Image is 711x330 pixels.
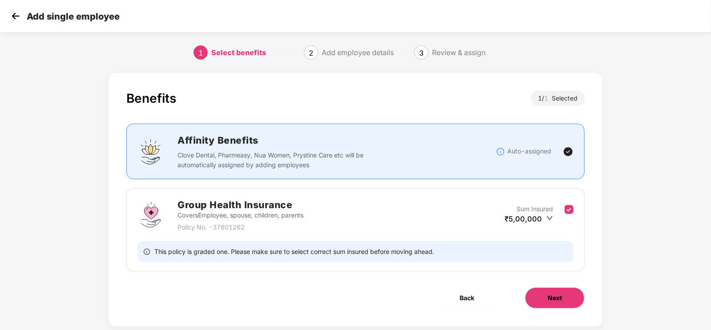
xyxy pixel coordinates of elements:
h2: Affinity Benefits [178,133,496,148]
img: svg+xml;base64,PHN2ZyBpZD0iSW5mb18tXzMyeDMyIiBkYXRhLW5hbWU9IkluZm8gLSAzMngzMiIgeG1sbnM9Imh0dHA6Ly... [496,147,505,156]
h2: Group Health Insurance [178,197,303,212]
span: info-circle [144,247,150,256]
div: 1 / Selected [531,91,585,106]
div: Select benefits [211,45,266,60]
p: Covers Employee, spouse, children, parents [178,210,303,220]
img: svg+xml;base64,PHN2ZyB4bWxucz0iaHR0cDovL3d3dy53My5vcmcvMjAwMC9zdmciIHdpZHRoPSIzMCIgaGVpZ2h0PSIzMC... [9,9,22,23]
p: Policy No. - 37601262 [178,222,303,232]
span: This policy is graded one. Please make sure to select correct sum insured before moving ahead. [154,247,434,256]
span: Next [548,293,562,303]
img: svg+xml;base64,PHN2ZyBpZD0iQWZmaW5pdHlfQmVuZWZpdHMiIGRhdGEtbmFtZT0iQWZmaW5pdHkgQmVuZWZpdHMiIHhtbG... [137,138,164,165]
button: Back [437,287,497,309]
span: 1 [544,94,552,102]
p: Sum Insured [517,204,553,214]
p: Auto-assigned [507,146,551,156]
button: Next [525,287,585,309]
div: Benefits [126,91,176,106]
img: svg+xml;base64,PHN2ZyBpZD0iVGljay0yNHgyNCIgeG1sbnM9Imh0dHA6Ly93d3cudzMub3JnLzIwMDAvc3ZnIiB3aWR0aD... [563,146,574,157]
span: Back [460,293,474,303]
img: svg+xml;base64,PHN2ZyBpZD0iR3JvdXBfSGVhbHRoX0luc3VyYW5jZSIgZGF0YS1uYW1lPSJHcm91cCBIZWFsdGggSW5zdX... [137,201,164,228]
span: 3 [419,48,424,57]
span: down [546,215,553,221]
div: ₹5,00,000 [505,214,553,224]
p: Add single employee [27,11,120,22]
div: Review & assign [432,45,485,60]
span: 2 [309,48,313,57]
div: Add employee details [322,45,394,60]
p: Clove Dental, Pharmeasy, Nua Women, Prystine Care etc will be automatically assigned by adding em... [178,150,368,170]
span: 1 [198,48,203,57]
